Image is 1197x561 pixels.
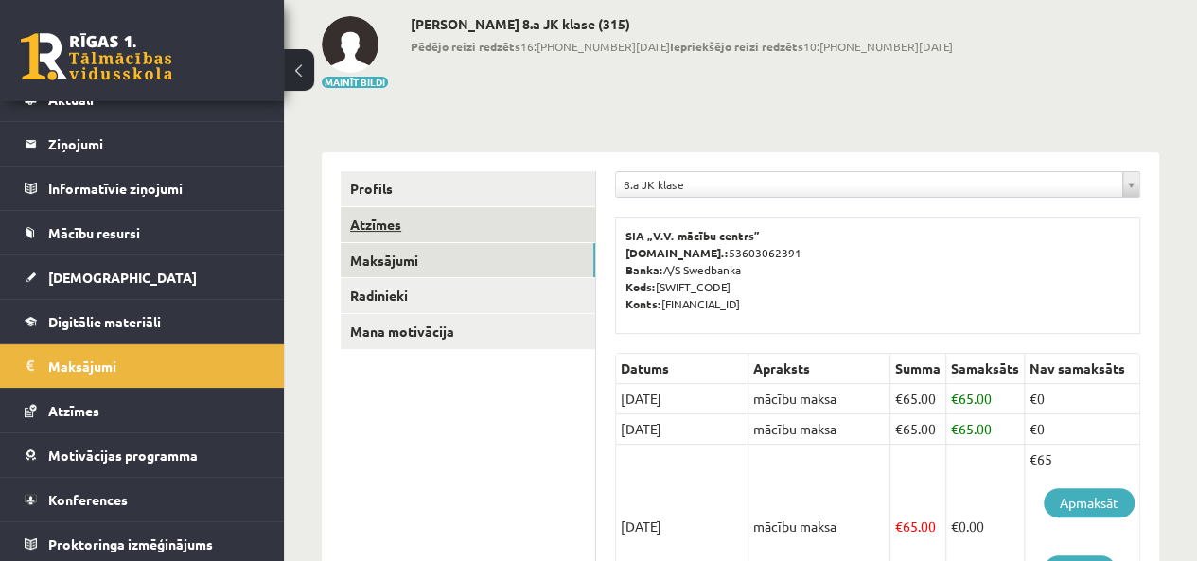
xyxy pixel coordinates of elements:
b: Konts: [625,296,661,311]
span: € [951,420,959,437]
a: Maksājumi [25,344,260,388]
legend: Ziņojumi [48,122,260,166]
a: Mana motivācija [341,314,595,349]
th: Nav samaksāts [1025,354,1140,384]
a: Mācību resursi [25,211,260,254]
a: Ziņojumi [25,122,260,166]
td: €0 [1025,384,1140,414]
td: mācību maksa [748,384,890,414]
button: Mainīt bildi [322,77,388,88]
td: 65.00 [946,414,1025,445]
span: Proktoringa izmēģinājums [48,535,213,552]
td: mācību maksa [748,414,890,445]
h2: [PERSON_NAME] 8.a JK klase (315) [411,16,953,32]
th: Summa [890,354,946,384]
th: Samaksāts [946,354,1025,384]
a: 8.a JK klase [616,172,1139,197]
td: 65.00 [890,414,946,445]
a: Atzīmes [25,389,260,432]
b: [DOMAIN_NAME].: [625,245,729,260]
b: Iepriekšējo reizi redzēts [670,39,803,54]
span: € [895,517,903,535]
b: SIA „V.V. mācību centrs” [625,228,761,243]
legend: Maksājumi [48,344,260,388]
a: Apmaksāt [1044,488,1135,517]
a: Profils [341,171,595,206]
td: 65.00 [946,384,1025,414]
span: Motivācijas programma [48,447,198,464]
span: Mācību resursi [48,224,140,241]
span: Konferences [48,491,128,508]
a: Radinieki [341,278,595,313]
b: Kods: [625,279,656,294]
img: Valērija Kožemjakina [322,16,378,73]
td: €0 [1025,414,1140,445]
a: Atzīmes [341,207,595,242]
span: € [951,390,959,407]
a: Informatīvie ziņojumi [25,167,260,210]
span: [DEMOGRAPHIC_DATA] [48,269,197,286]
p: 53603062391 A/S Swedbanka [SWIFT_CODE] [FINANCIAL_ID] [625,227,1130,312]
span: € [895,390,903,407]
span: 16:[PHONE_NUMBER][DATE] 10:[PHONE_NUMBER][DATE] [411,38,953,55]
b: Banka: [625,262,663,277]
a: Rīgas 1. Tālmācības vidusskola [21,33,172,80]
legend: Informatīvie ziņojumi [48,167,260,210]
span: Digitālie materiāli [48,313,161,330]
a: Digitālie materiāli [25,300,260,343]
a: Konferences [25,478,260,521]
td: [DATE] [616,414,748,445]
span: € [895,420,903,437]
span: Atzīmes [48,402,99,419]
b: Pēdējo reizi redzēts [411,39,520,54]
td: 65.00 [890,384,946,414]
a: [DEMOGRAPHIC_DATA] [25,255,260,299]
td: [DATE] [616,384,748,414]
a: Maksājumi [341,243,595,278]
a: Motivācijas programma [25,433,260,477]
th: Datums [616,354,748,384]
span: 8.a JK klase [624,172,1115,197]
th: Apraksts [748,354,890,384]
span: € [951,517,959,535]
